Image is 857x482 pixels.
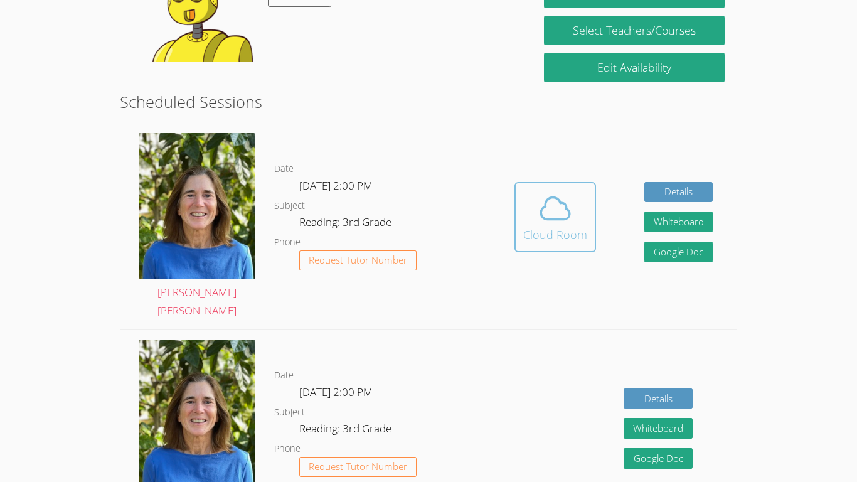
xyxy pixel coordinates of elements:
dt: Date [274,368,294,383]
dt: Phone [274,441,301,457]
dd: Reading: 3rd Grade [299,420,394,441]
h2: Scheduled Sessions [120,90,737,114]
a: Details [644,182,713,203]
dd: Reading: 3rd Grade [299,213,394,235]
a: Google Doc [624,448,693,469]
img: avatar.png [139,133,255,278]
button: Whiteboard [644,212,713,232]
span: Request Tutor Number [309,462,407,471]
span: Request Tutor Number [309,255,407,265]
a: Google Doc [644,242,713,262]
a: Edit Availability [544,53,725,82]
dt: Date [274,161,294,177]
a: [PERSON_NAME] [PERSON_NAME] [139,133,255,320]
a: Details [624,388,693,409]
dt: Subject [274,405,305,420]
button: Request Tutor Number [299,457,417,478]
span: [DATE] 2:00 PM [299,178,373,193]
button: Cloud Room [514,182,596,252]
dt: Subject [274,198,305,214]
dt: Phone [274,235,301,250]
a: Select Teachers/Courses [544,16,725,45]
div: Cloud Room [523,226,587,244]
button: Whiteboard [624,418,693,439]
button: Request Tutor Number [299,250,417,271]
span: [DATE] 2:00 PM [299,385,373,399]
